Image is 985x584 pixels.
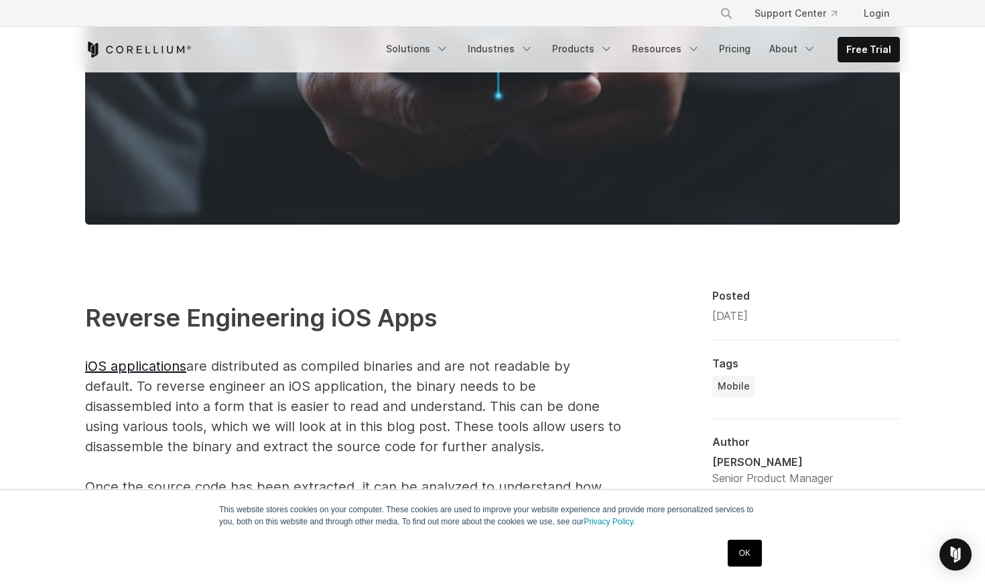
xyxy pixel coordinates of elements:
a: Industries [460,37,541,61]
a: Login [853,1,900,25]
p: are distributed as compiled binaries and are not readable by default. To reverse engineer an iOS ... [85,300,621,557]
a: Resources [624,37,708,61]
span: Reverse Engineering iOS Apps [85,303,437,333]
div: Navigation Menu [704,1,900,25]
a: Corellium Home [85,42,192,58]
span: [DATE] [712,309,748,323]
a: Pricing [711,37,759,61]
a: iOS applications [85,358,186,374]
a: OK [728,540,762,567]
span: Mobile [718,379,750,393]
button: Search [714,1,738,25]
a: Privacy Policy. [584,517,635,526]
div: Tags [712,357,900,370]
a: Products [544,37,621,61]
div: Posted [712,289,900,302]
p: This website stores cookies on your computer. These cookies are used to improve your website expe... [219,504,766,528]
a: Support Center [744,1,848,25]
a: About [761,37,824,61]
div: [PERSON_NAME] [712,454,833,470]
div: Senior Product Manager [712,470,833,486]
div: Navigation Menu [378,37,900,62]
a: Solutions [378,37,457,61]
div: Open Intercom Messenger [939,538,972,571]
a: Free Trial [838,38,899,62]
div: Author [712,435,900,449]
a: Mobile [712,375,755,397]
